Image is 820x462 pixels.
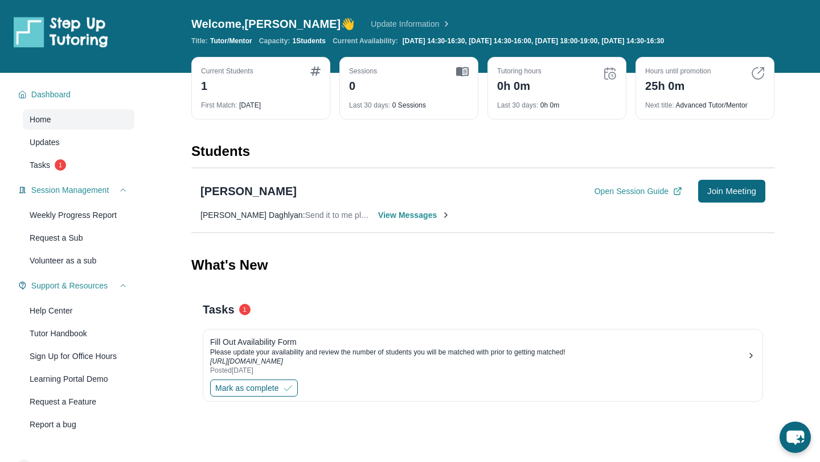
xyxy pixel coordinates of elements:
[215,382,283,394] span: Mark as complete
[497,76,544,94] div: 0h 0m
[456,67,469,77] img: card
[201,67,257,76] div: Current Students
[23,250,134,271] a: Volunteer as a sub
[203,302,235,317] span: Tasks
[603,67,617,80] img: card
[210,366,747,375] div: Posted [DATE]
[645,101,676,109] span: Next title :
[310,67,321,76] img: card
[702,188,756,195] span: Join Meeting
[27,184,128,196] button: Session Management
[378,209,450,221] span: View Messages
[292,36,326,46] span: 1 Students
[210,36,252,46] span: Tutor/Mentor
[210,336,747,348] div: Fill Out Availability Form
[259,36,290,46] span: Capacity:
[497,94,617,110] div: 0h 0m
[210,357,283,365] a: [URL][DOMAIN_NAME]
[200,183,297,199] div: [PERSON_NAME]
[27,280,128,291] button: Support & Resources
[23,205,134,225] a: Weekly Progress Report
[349,94,469,110] div: 0 Sessions
[497,67,544,76] div: Tutoring hours
[191,142,774,167] div: Students
[201,94,321,110] div: [DATE]
[23,391,134,412] a: Request a Feature
[349,76,378,94] div: 0
[589,185,677,197] button: Open Session Guide
[403,36,664,46] span: [DATE] 14:30-16:30, [DATE] 14:30-16:00, [DATE] 18:00-19:00, [DATE] 14:30-16:30
[349,67,378,76] div: Sessions
[31,280,108,291] span: Support & Resources
[30,159,50,171] span: Tasks
[27,89,128,100] button: Dashboard
[210,348,747,357] div: Please update your availability and review the number of students you will be matched with prior ...
[14,16,108,48] img: logo
[23,155,134,175] a: Tasks1
[693,180,765,203] button: Join Meeting
[780,422,811,453] button: chat-button
[201,76,257,94] div: 1
[200,210,307,220] span: [PERSON_NAME] Daghlyan :
[201,101,240,109] span: First Match :
[645,67,715,76] div: Hours until promotion
[239,304,251,315] span: 1
[31,184,109,196] span: Session Management
[191,36,208,46] span: Title:
[23,414,134,435] a: Report a bug
[203,329,762,377] a: Fill Out Availability FormPlease update your availability and review the number of students you w...
[30,137,60,148] span: Updates
[349,101,392,109] span: Last 30 days :
[30,114,51,125] span: Home
[497,101,540,109] span: Last 30 days :
[23,346,134,366] a: Sign Up for Office Hours
[307,210,478,220] span: Send it to me please I don't have it thank you
[288,383,297,393] img: Mark as complete
[210,379,302,397] button: Mark as complete
[23,323,134,344] a: Tutor Handbook
[333,36,398,46] span: Current Availability:
[191,16,355,32] span: Welcome, [PERSON_NAME] 👋
[400,36,666,46] a: [DATE] 14:30-16:30, [DATE] 14:30-16:00, [DATE] 18:00-19:00, [DATE] 14:30-16:30
[645,94,765,110] div: Advanced Tutor/Mentor
[23,132,134,152] a: Updates
[23,300,134,321] a: Help Center
[371,18,455,30] a: Update Information
[31,89,71,100] span: Dashboard
[441,211,450,220] img: Chevron-Right
[55,159,66,171] span: 1
[23,228,134,248] a: Request a Sub
[751,67,765,80] img: card
[23,109,134,130] a: Home
[645,76,715,94] div: 25h 0m
[23,369,134,389] a: Learning Portal Demo
[191,240,774,290] div: What's New
[444,18,456,30] img: Chevron Right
